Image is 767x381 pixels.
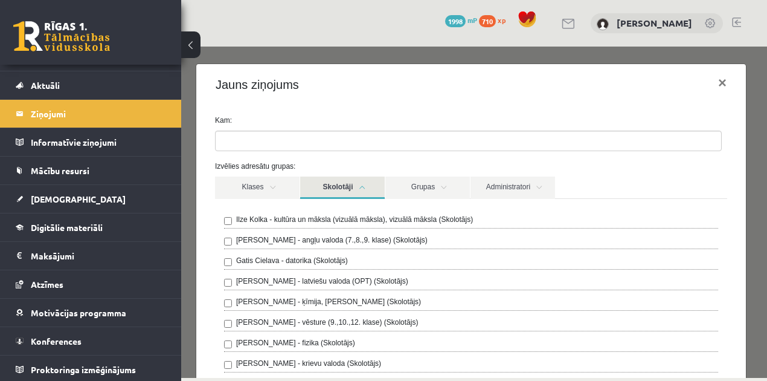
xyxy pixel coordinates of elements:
span: [DEMOGRAPHIC_DATA] [31,194,126,204]
a: [DEMOGRAPHIC_DATA] [16,185,166,213]
a: Rīgas 1. Tālmācības vidusskola [13,21,110,51]
label: [PERSON_NAME] - fizika (Skolotājs) [55,291,174,302]
a: Administratori [289,130,374,152]
a: Informatīvie ziņojumi [16,128,166,156]
label: [PERSON_NAME] - vēsture (9.,10.,12. klase) (Skolotājs) [55,270,237,281]
a: Ziņojumi [16,100,166,128]
a: Motivācijas programma [16,299,166,327]
h4: Jauns ziņojums [34,29,118,47]
label: Ilze Kolka - kultūra un māksla (vizuālā māksla), vizuālā māksla (Skolotājs) [55,168,292,178]
a: 1998 mP [445,15,477,25]
img: Viktorija Bērziņa [597,18,609,30]
legend: Informatīvie ziņojumi [31,128,166,156]
span: 710 [479,15,496,27]
a: Mācību resursi [16,157,166,184]
a: 710 xp [479,15,512,25]
a: Skolotāji [119,130,204,152]
a: Klases [34,130,118,152]
a: Konferences [16,327,166,355]
span: Atzīmes [31,279,63,290]
label: Izvēlies adresātu grupas: [25,114,555,125]
a: Maksājumi [16,242,166,270]
label: Gatis Cielava - datorika (Skolotājs) [55,209,167,220]
a: Atzīmes [16,270,166,298]
a: Grupas [204,130,289,152]
a: [PERSON_NAME] [617,17,692,29]
label: Kam: [25,68,555,79]
label: [PERSON_NAME] - ķīmija, [PERSON_NAME] (Skolotājs) [55,250,240,261]
legend: Ziņojumi [31,100,166,128]
span: Proktoringa izmēģinājums [31,364,136,375]
span: Mācību resursi [31,165,89,176]
label: [PERSON_NAME] - angļu valoda (7.,8.,9. klase) (Skolotājs) [55,188,246,199]
a: Aktuāli [16,71,166,99]
label: [PERSON_NAME] - krievu valoda (Skolotājs) [55,311,200,322]
legend: Maksājumi [31,242,166,270]
button: × [527,19,555,53]
a: Digitālie materiāli [16,213,166,241]
span: Motivācijas programma [31,307,126,318]
span: xp [498,15,505,25]
span: Aktuāli [31,80,60,91]
span: Digitālie materiāli [31,222,103,233]
body: Editor, wiswyg-editor-47433955661040-1759908849-315 [12,12,499,25]
span: mP [467,15,477,25]
label: [PERSON_NAME] - latviešu valoda (OPT) (Skolotājs) [55,229,227,240]
span: Konferences [31,336,82,347]
span: 1998 [445,15,466,27]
